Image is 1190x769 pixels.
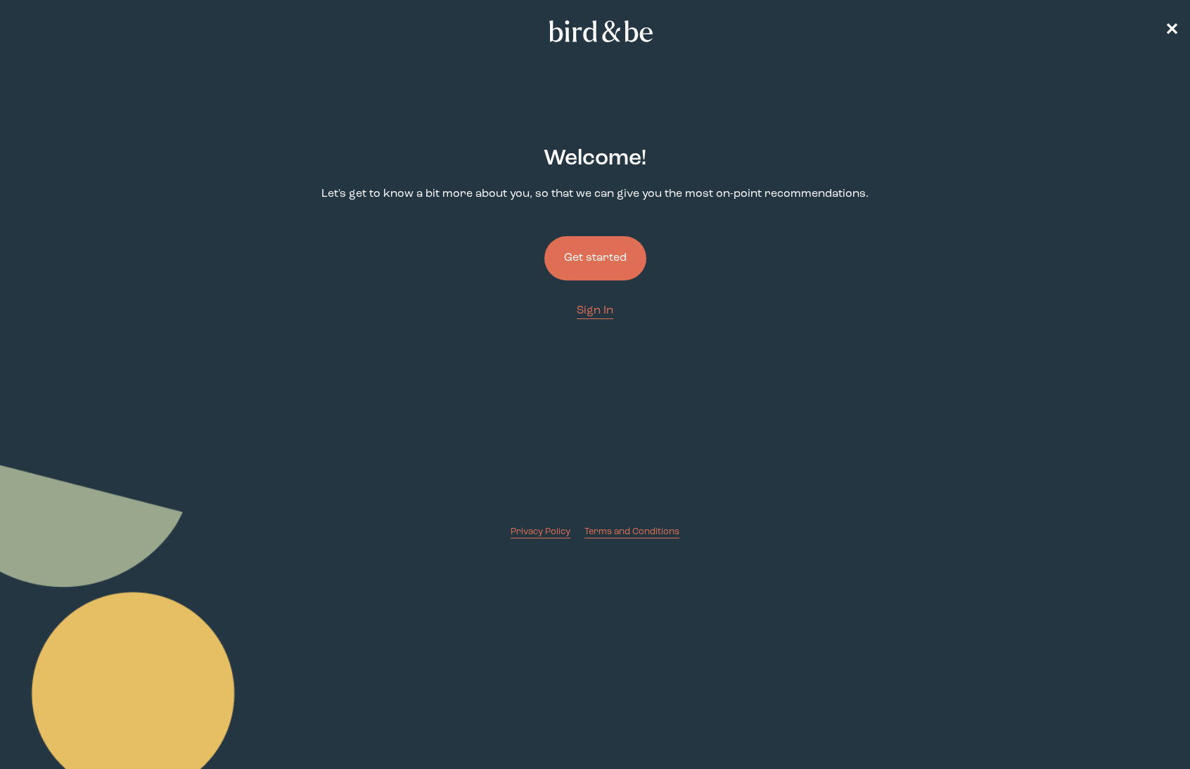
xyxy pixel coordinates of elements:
button: Get started [544,236,646,280]
a: Sign In [577,303,613,319]
iframe: Gorgias live chat messenger [1120,703,1176,755]
a: Get started [544,214,646,303]
p: Let's get to know a bit more about you, so that we can give you the most on-point recommendations. [321,186,869,202]
span: Terms and Conditions [584,527,679,536]
h2: Welcome ! [544,143,646,175]
a: Terms and Conditions [584,525,679,538]
a: Privacy Policy [511,525,570,538]
span: Sign In [577,305,613,316]
span: ✕ [1165,22,1179,39]
span: Privacy Policy [511,527,570,536]
a: ✕ [1165,19,1179,44]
